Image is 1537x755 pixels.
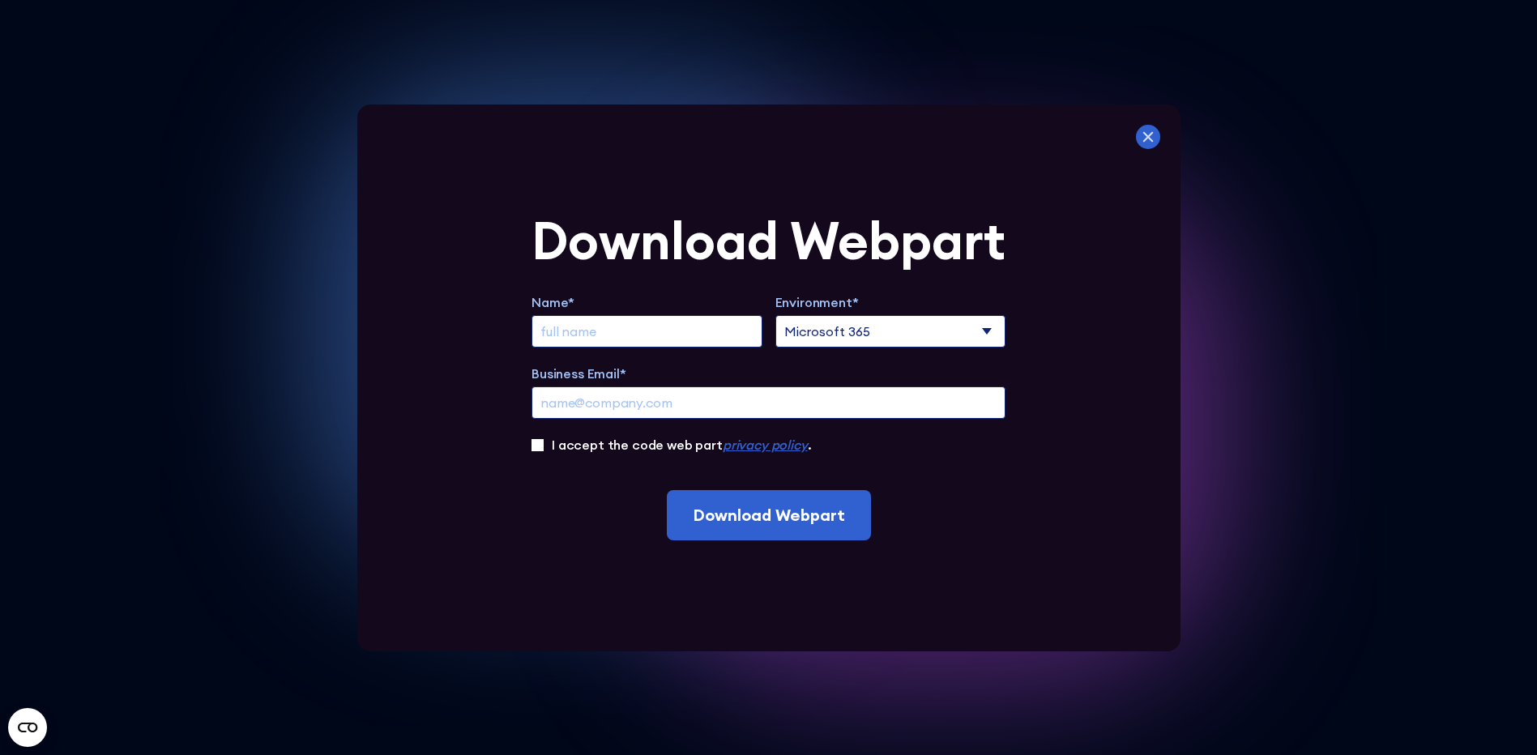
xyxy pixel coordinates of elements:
[1245,567,1537,755] iframe: Chat Widget
[552,435,811,454] label: I accept the code web part .
[532,292,762,312] label: Name*
[667,490,871,540] input: Download Webpart
[532,386,1005,419] input: name@company.com
[532,215,1005,267] div: Download Webpart
[532,364,1005,383] label: Business Email*
[532,315,762,348] input: full name
[775,292,1006,312] label: Environment*
[723,437,808,453] a: privacy policy
[532,215,1005,540] form: Extend Trial
[8,708,47,747] button: Open CMP widget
